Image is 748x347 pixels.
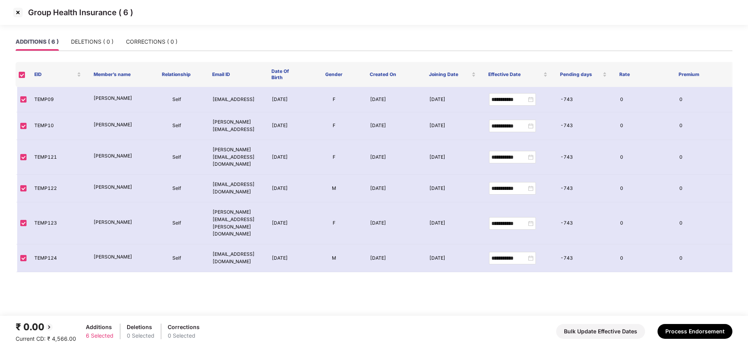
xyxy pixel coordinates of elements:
td: -743 [554,244,613,272]
td: 0 [673,175,732,202]
th: Joining Date [423,62,482,87]
td: Self [147,244,206,272]
td: [DATE] [266,175,305,202]
td: [EMAIL_ADDRESS][DOMAIN_NAME] [206,175,266,202]
td: [DATE] [364,202,423,244]
span: EID [34,71,75,78]
div: DELETIONS ( 0 ) [71,37,113,46]
td: 0 [614,244,673,272]
p: [PERSON_NAME] [94,152,140,160]
td: [DATE] [266,112,305,140]
td: Self [147,202,206,244]
div: ADDITIONS ( 6 ) [16,37,58,46]
td: [DATE] [423,202,482,244]
p: [PERSON_NAME] [94,121,140,129]
p: Group Health Insurance ( 6 ) [28,8,133,17]
td: [DATE] [364,140,423,175]
td: TEMP124 [28,244,87,272]
td: TEMP10 [28,112,87,140]
td: 0 [673,112,732,140]
button: Bulk Update Effective Dates [556,324,645,339]
div: Corrections [168,323,200,331]
th: EID [28,62,87,87]
p: [PERSON_NAME] [94,95,140,102]
td: [DATE] [423,244,482,272]
td: [DATE] [364,244,423,272]
td: [PERSON_NAME][EMAIL_ADDRESS] [206,112,266,140]
td: [DATE] [423,112,482,140]
td: -743 [554,87,613,112]
td: [DATE] [423,175,482,202]
td: -743 [554,175,613,202]
div: Deletions [127,323,154,331]
td: [PERSON_NAME][EMAIL_ADDRESS][DOMAIN_NAME] [206,140,266,175]
td: M [305,175,364,202]
td: TEMP122 [28,175,87,202]
div: 6 Selected [86,331,113,340]
th: Created On [363,62,423,87]
th: Email ID [206,62,265,87]
th: Gender [304,62,363,87]
span: Pending days [560,71,601,78]
td: -743 [554,112,613,140]
div: Additions [86,323,113,331]
td: M [305,244,364,272]
td: [EMAIL_ADDRESS] [206,87,266,112]
span: Current CD: ₹ 4,566.00 [16,335,76,342]
td: [DATE] [266,87,305,112]
td: 0 [673,140,732,175]
td: [DATE] [423,87,482,112]
td: F [305,87,364,112]
td: 0 [614,112,673,140]
td: Self [147,175,206,202]
td: [DATE] [364,112,423,140]
td: 0 [673,202,732,244]
td: [DATE] [423,140,482,175]
td: TEMP09 [28,87,87,112]
td: 0 [614,202,673,244]
td: [PERSON_NAME][EMAIL_ADDRESS][PERSON_NAME][DOMAIN_NAME] [206,202,266,244]
button: Process Endorsement [658,324,732,339]
th: Date Of Birth [265,62,304,87]
td: -743 [554,140,613,175]
th: Effective Date [482,62,554,87]
div: 0 Selected [168,331,200,340]
img: svg+xml;base64,PHN2ZyBpZD0iQ3Jvc3MtMzJ4MzIiIHhtbG5zPSJodHRwOi8vd3d3LnczLm9yZy8yMDAwL3N2ZyIgd2lkdG... [12,6,24,19]
td: [EMAIL_ADDRESS][DOMAIN_NAME] [206,244,266,272]
th: Pending days [554,62,613,87]
td: Self [147,140,206,175]
td: [DATE] [266,140,305,175]
td: TEMP121 [28,140,87,175]
div: ₹ 0.00 [16,320,76,335]
th: Rate [613,62,672,87]
td: -743 [554,202,613,244]
td: [DATE] [266,244,305,272]
p: [PERSON_NAME] [94,184,140,191]
img: svg+xml;base64,PHN2ZyBpZD0iQmFjay0yMHgyMCIgeG1sbnM9Imh0dHA6Ly93d3cudzMub3JnLzIwMDAvc3ZnIiB3aWR0aD... [44,322,54,332]
td: [DATE] [266,202,305,244]
td: TEMP123 [28,202,87,244]
th: Premium [672,62,732,87]
td: 0 [614,140,673,175]
span: Effective Date [488,71,542,78]
div: 0 Selected [127,331,154,340]
td: [DATE] [364,87,423,112]
td: 0 [673,87,732,112]
td: Self [147,87,206,112]
td: 0 [673,244,732,272]
td: F [305,140,364,175]
td: 0 [614,87,673,112]
td: F [305,112,364,140]
div: CORRECTIONS ( 0 ) [126,37,177,46]
td: [DATE] [364,175,423,202]
p: [PERSON_NAME] [94,253,140,261]
p: [PERSON_NAME] [94,219,140,226]
td: F [305,202,364,244]
th: Relationship [147,62,206,87]
td: 0 [614,175,673,202]
span: Joining Date [429,71,470,78]
th: Member’s name [87,62,147,87]
td: Self [147,112,206,140]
